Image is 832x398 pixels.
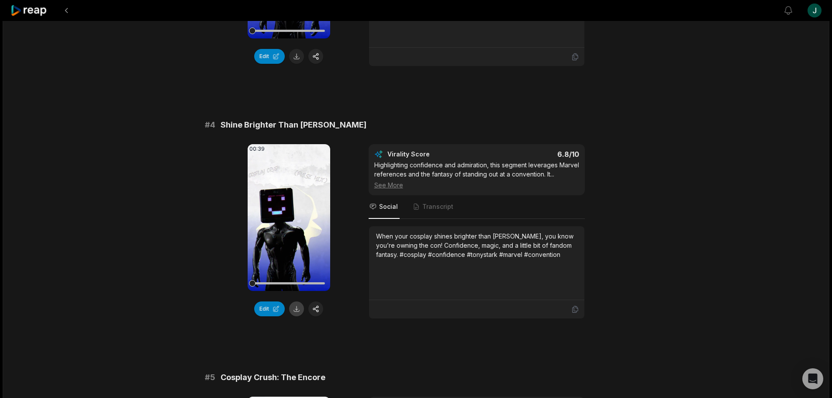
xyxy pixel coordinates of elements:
span: # 4 [205,119,215,131]
button: Edit [254,301,285,316]
nav: Tabs [369,195,585,219]
div: See More [374,180,579,190]
div: When your cosplay shines brighter than [PERSON_NAME], you know you’re owning the con! Confidence,... [376,232,577,259]
span: Social [379,202,398,211]
video: Your browser does not support mp4 format. [248,144,330,291]
span: Shine Brighter Than [PERSON_NAME] [221,119,366,131]
div: Highlighting confidence and admiration, this segment leverages Marvel references and the fantasy ... [374,160,579,190]
span: # 5 [205,371,215,384]
div: Virality Score [387,150,481,159]
div: Open Intercom Messenger [802,368,823,389]
div: 6.8 /10 [485,150,579,159]
button: Edit [254,49,285,64]
span: Transcript [422,202,453,211]
span: Cosplay Crush: The Encore [221,371,325,384]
